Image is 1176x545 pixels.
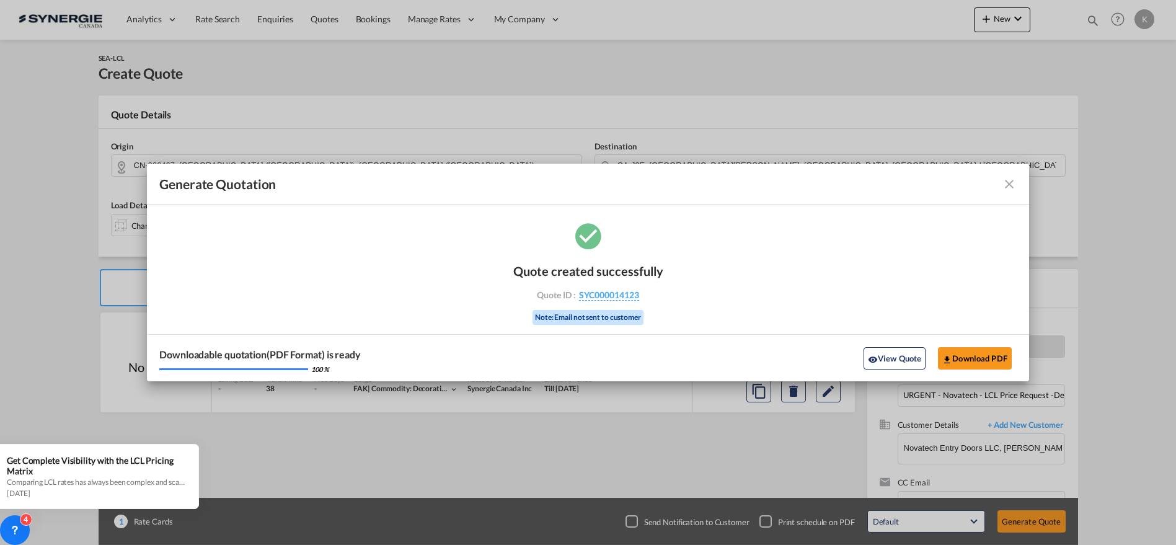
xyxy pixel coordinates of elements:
button: Download PDF [938,347,1012,370]
md-icon: icon-eye [868,355,878,365]
div: Note: Email not sent to customer [533,310,643,326]
button: icon-eyeView Quote [864,347,926,370]
div: Quote created successfully [513,264,663,278]
md-icon: icon-close fg-AAA8AD cursor m-0 [1002,177,1017,192]
md-icon: icon-download [942,355,952,365]
md-icon: icon-checkbox-marked-circle [573,220,604,251]
span: SYC000014123 [579,290,639,301]
div: Quote ID : [516,290,660,301]
div: 100 % [311,365,329,374]
span: Generate Quotation [159,176,276,192]
div: Downloadable quotation(PDF Format) is ready [159,348,361,361]
md-dialog: Generate Quotation Quote ... [147,164,1029,382]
